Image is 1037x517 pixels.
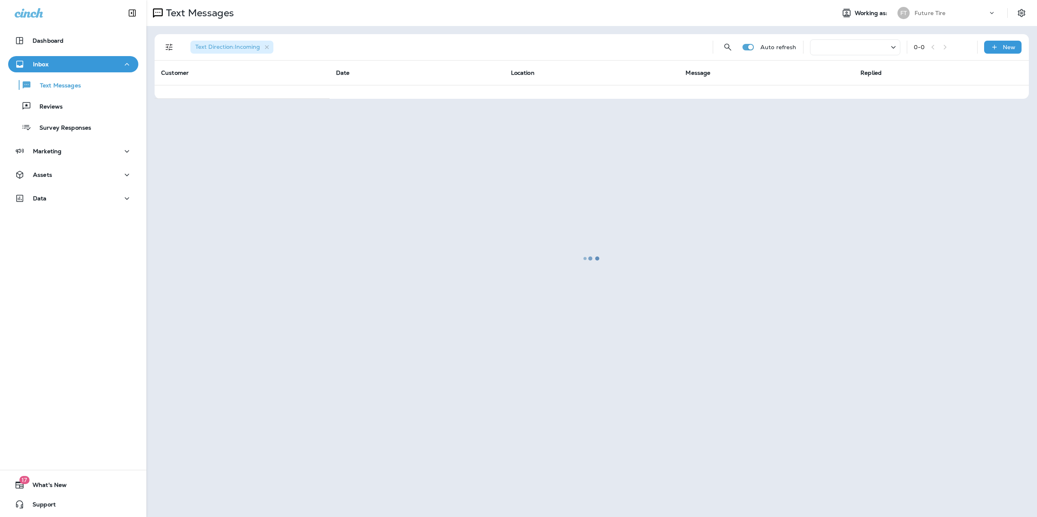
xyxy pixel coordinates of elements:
button: 17What's New [8,477,138,493]
p: Reviews [31,103,63,111]
p: Survey Responses [31,124,91,132]
span: 17 [19,476,29,484]
p: Data [33,195,47,202]
p: Assets [33,172,52,178]
button: Assets [8,167,138,183]
button: Reviews [8,98,138,115]
button: Collapse Sidebar [121,5,144,21]
button: Marketing [8,143,138,159]
p: Marketing [33,148,61,154]
button: Support [8,496,138,513]
span: What's New [24,482,67,491]
p: Inbox [33,61,48,67]
button: Dashboard [8,33,138,49]
button: Survey Responses [8,119,138,136]
p: Text Messages [32,82,81,90]
button: Text Messages [8,76,138,93]
button: Data [8,190,138,206]
button: Inbox [8,56,138,72]
p: Dashboard [33,37,63,44]
span: Support [24,501,56,511]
